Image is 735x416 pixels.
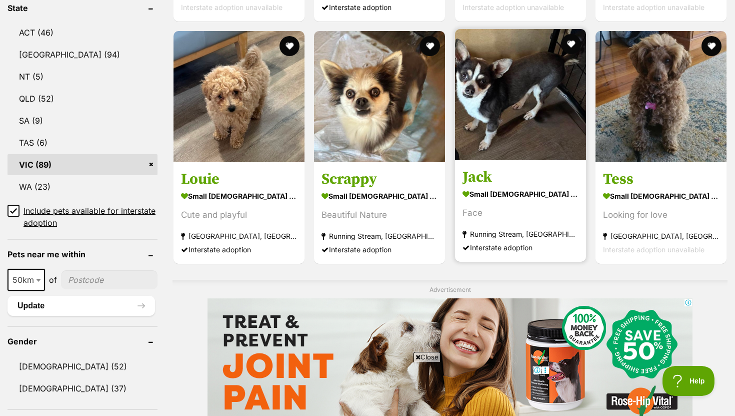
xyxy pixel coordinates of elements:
[7,250,157,259] header: Pets near me within
[321,208,437,222] div: Beautiful Nature
[603,208,719,222] div: Looking for love
[595,162,726,264] a: Tess small [DEMOGRAPHIC_DATA] Dog Looking for love [GEOGRAPHIC_DATA], [GEOGRAPHIC_DATA] Interstat...
[462,227,578,241] strong: Running Stream, [GEOGRAPHIC_DATA]
[181,243,297,256] div: Interstate adoption
[455,29,586,160] img: Jack - Chihuahua Dog
[7,176,157,197] a: WA (23)
[7,269,45,291] span: 50km
[7,356,157,377] a: [DEMOGRAPHIC_DATA] (52)
[173,31,304,162] img: Louie - Poodle (Miniature) x Maltese Dog
[7,154,157,175] a: VIC (89)
[455,160,586,262] a: Jack small [DEMOGRAPHIC_DATA] Dog Face Running Stream, [GEOGRAPHIC_DATA] Interstate adoption
[321,189,437,203] strong: small [DEMOGRAPHIC_DATA] Dog
[314,31,445,162] img: Scrappy - Chihuahua Dog
[181,3,282,12] span: Interstate adoption unavailable
[181,189,297,203] strong: small [DEMOGRAPHIC_DATA] Dog
[8,273,44,287] span: 50km
[462,168,578,187] h3: Jack
[603,245,704,254] span: Interstate adoption unavailable
[7,4,157,13] header: State
[7,205,157,229] a: Include pets available for interstate adoption
[279,36,299,56] button: favourite
[462,241,578,254] div: Interstate adoption
[7,132,157,153] a: TAS (6)
[321,1,437,14] div: Interstate adoption
[61,270,157,289] input: postcode
[603,3,704,12] span: Interstate adoption unavailable
[7,44,157,65] a: [GEOGRAPHIC_DATA] (94)
[561,34,581,54] button: favourite
[173,162,304,264] a: Louie small [DEMOGRAPHIC_DATA] Dog Cute and playful [GEOGRAPHIC_DATA], [GEOGRAPHIC_DATA] Intersta...
[603,189,719,203] strong: small [DEMOGRAPHIC_DATA] Dog
[413,352,440,362] span: Close
[701,36,721,56] button: favourite
[7,110,157,131] a: SA (9)
[142,1,149,8] img: adc.png
[181,170,297,189] h3: Louie
[462,206,578,220] div: Face
[49,274,57,286] span: of
[321,229,437,243] strong: Running Stream, [GEOGRAPHIC_DATA]
[595,31,726,162] img: Tess - Poodle (Toy) Dog
[7,22,157,43] a: ACT (46)
[603,170,719,189] h3: Tess
[321,170,437,189] h3: Scrappy
[7,66,157,87] a: NT (5)
[181,208,297,222] div: Cute and playful
[7,88,157,109] a: QLD (52)
[462,3,564,12] span: Interstate adoption unavailable
[462,187,578,201] strong: small [DEMOGRAPHIC_DATA] Dog
[7,296,155,316] button: Update
[420,36,440,56] button: favourite
[7,378,157,399] a: [DEMOGRAPHIC_DATA] (37)
[321,243,437,256] div: Interstate adoption
[662,366,715,396] iframe: Help Scout Beacon - Open
[314,162,445,264] a: Scrappy small [DEMOGRAPHIC_DATA] Dog Beautiful Nature Running Stream, [GEOGRAPHIC_DATA] Interstat...
[7,337,157,346] header: Gender
[181,229,297,243] strong: [GEOGRAPHIC_DATA], [GEOGRAPHIC_DATA]
[185,366,549,411] iframe: Advertisement
[23,205,157,229] span: Include pets available for interstate adoption
[603,229,719,243] strong: [GEOGRAPHIC_DATA], [GEOGRAPHIC_DATA]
